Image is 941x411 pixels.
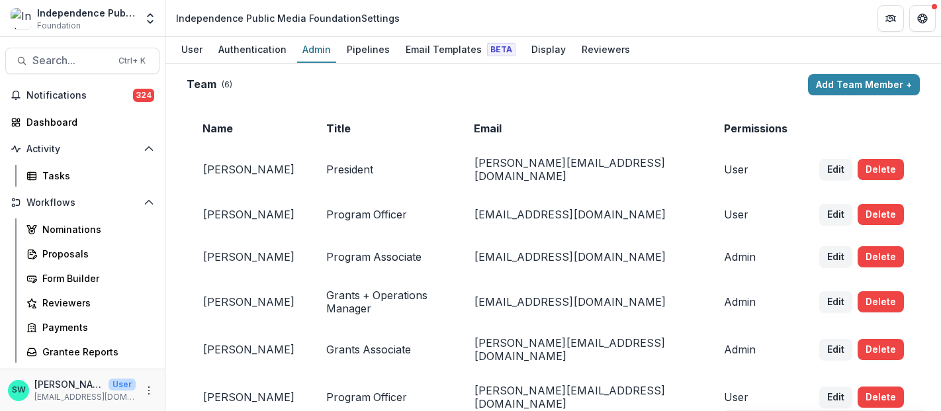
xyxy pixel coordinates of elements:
[5,138,159,160] button: Open Activity
[26,90,133,101] span: Notifications
[187,236,310,278] td: [PERSON_NAME]
[42,271,149,285] div: Form Builder
[5,368,159,389] button: Open Documents
[42,247,149,261] div: Proposals
[26,197,138,208] span: Workflows
[458,146,708,193] td: [PERSON_NAME][EMAIL_ADDRESS][DOMAIN_NAME]
[187,278,310,326] td: [PERSON_NAME]
[11,8,32,29] img: Independence Public Media Foundation
[42,345,149,359] div: Grantee Reports
[819,387,852,408] button: Edit
[34,377,103,391] p: [PERSON_NAME]
[141,383,157,398] button: More
[310,111,458,146] td: Title
[858,387,904,408] button: Delete
[576,37,635,63] a: Reviewers
[310,193,458,236] td: Program Officer
[37,20,81,32] span: Foundation
[487,43,515,56] span: Beta
[21,218,159,240] a: Nominations
[310,236,458,278] td: Program Associate
[708,146,803,193] td: User
[341,37,395,63] a: Pipelines
[5,111,159,133] a: Dashboard
[310,326,458,373] td: Grants Associate
[877,5,904,32] button: Partners
[171,9,405,28] nav: breadcrumb
[297,37,336,63] a: Admin
[297,40,336,59] div: Admin
[187,111,310,146] td: Name
[21,165,159,187] a: Tasks
[42,169,149,183] div: Tasks
[21,316,159,338] a: Payments
[341,40,395,59] div: Pipelines
[21,341,159,363] a: Grantee Reports
[808,74,920,95] button: Add Team Member +
[5,192,159,213] button: Open Workflows
[819,291,852,312] button: Edit
[187,78,216,91] h2: Team
[458,193,708,236] td: [EMAIL_ADDRESS][DOMAIN_NAME]
[26,115,149,129] div: Dashboard
[708,111,803,146] td: Permissions
[37,6,136,20] div: Independence Public Media Foundation
[458,278,708,326] td: [EMAIL_ADDRESS][DOMAIN_NAME]
[109,379,136,390] p: User
[187,146,310,193] td: [PERSON_NAME]
[858,246,904,267] button: Delete
[176,40,208,59] div: User
[42,320,149,334] div: Payments
[909,5,936,32] button: Get Help
[42,222,149,236] div: Nominations
[400,40,521,59] div: Email Templates
[708,278,803,326] td: Admin
[708,193,803,236] td: User
[42,296,149,310] div: Reviewers
[213,37,292,63] a: Authentication
[858,204,904,225] button: Delete
[819,159,852,180] button: Edit
[526,40,571,59] div: Display
[819,339,852,360] button: Edit
[133,89,154,102] span: 324
[858,339,904,360] button: Delete
[819,246,852,267] button: Edit
[32,54,111,67] span: Search...
[458,326,708,373] td: [PERSON_NAME][EMAIL_ADDRESS][DOMAIN_NAME]
[34,391,136,403] p: [EMAIL_ADDRESS][DOMAIN_NAME]
[26,144,138,155] span: Activity
[576,40,635,59] div: Reviewers
[858,159,904,180] button: Delete
[176,11,400,25] div: Independence Public Media Foundation Settings
[222,79,232,91] p: ( 6 )
[21,267,159,289] a: Form Builder
[5,48,159,74] button: Search...
[187,193,310,236] td: [PERSON_NAME]
[458,111,708,146] td: Email
[21,243,159,265] a: Proposals
[400,37,521,63] a: Email Templates Beta
[187,326,310,373] td: [PERSON_NAME]
[213,40,292,59] div: Authentication
[141,5,159,32] button: Open entity switcher
[708,236,803,278] td: Admin
[858,291,904,312] button: Delete
[12,386,26,394] div: Sherella WIlliams
[116,54,148,68] div: Ctrl + K
[819,204,852,225] button: Edit
[176,37,208,63] a: User
[458,236,708,278] td: [EMAIL_ADDRESS][DOMAIN_NAME]
[21,292,159,314] a: Reviewers
[526,37,571,63] a: Display
[5,85,159,106] button: Notifications324
[310,146,458,193] td: President
[310,278,458,326] td: Grants + Operations Manager
[708,326,803,373] td: Admin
